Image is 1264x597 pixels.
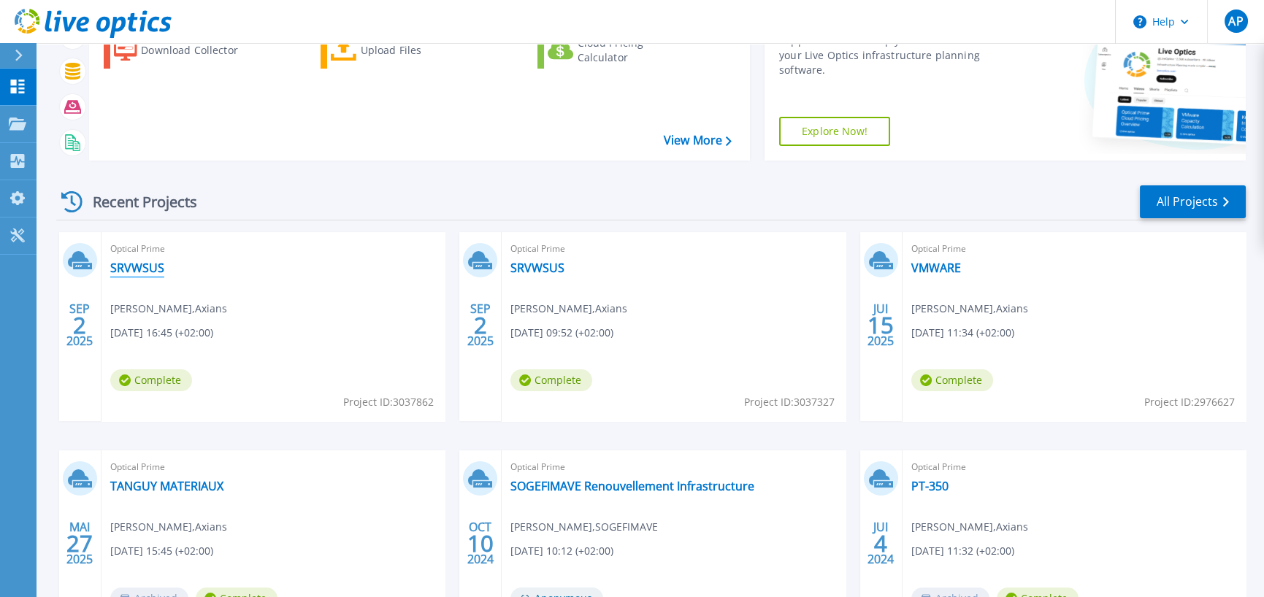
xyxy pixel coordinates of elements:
[110,479,223,493] a: TANGUY MATERIAUX
[874,537,887,550] span: 4
[867,298,895,352] div: JUI 2025
[110,241,436,257] span: Optical Prime
[911,261,961,275] a: VMWARE
[467,298,494,352] div: SEP 2025
[510,241,836,257] span: Optical Prime
[510,543,613,559] span: [DATE] 10:12 (+02:00)
[510,325,613,341] span: [DATE] 09:52 (+02:00)
[911,325,1014,341] span: [DATE] 11:34 (+02:00)
[1228,15,1243,27] span: AP
[467,537,494,550] span: 10
[141,36,258,65] div: Download Collector
[1140,185,1246,218] a: All Projects
[510,261,564,275] a: SRVWSUS
[110,325,213,341] span: [DATE] 16:45 (+02:00)
[577,36,694,65] div: Cloud Pricing Calculator
[66,517,93,570] div: MAI 2025
[911,543,1014,559] span: [DATE] 11:32 (+02:00)
[110,459,436,475] span: Optical Prime
[867,517,895,570] div: JUI 2024
[537,32,700,69] a: Cloud Pricing Calculator
[104,32,267,69] a: Download Collector
[66,537,93,550] span: 27
[110,369,192,391] span: Complete
[510,301,627,317] span: [PERSON_NAME] , Axians
[867,319,894,331] span: 15
[474,319,487,331] span: 2
[73,319,86,331] span: 2
[110,261,164,275] a: SRVWSUS
[911,301,1028,317] span: [PERSON_NAME] , Axians
[911,241,1237,257] span: Optical Prime
[110,301,227,317] span: [PERSON_NAME] , Axians
[911,479,949,493] a: PT-350
[911,459,1237,475] span: Optical Prime
[510,459,836,475] span: Optical Prime
[911,519,1028,535] span: [PERSON_NAME] , Axians
[110,543,213,559] span: [DATE] 15:45 (+02:00)
[66,298,93,352] div: SEP 2025
[321,32,483,69] a: Upload Files
[510,519,658,535] span: [PERSON_NAME] , SOGEFIMAVE
[779,19,1023,77] div: Find tutorials, instructional guides and other support videos to help you make the most of your L...
[744,394,835,410] span: Project ID: 3037327
[664,134,732,147] a: View More
[56,184,217,220] div: Recent Projects
[510,369,592,391] span: Complete
[779,117,890,146] a: Explore Now!
[510,479,754,493] a: SOGEFIMAVE Renouvellement Infrastructure
[343,394,434,410] span: Project ID: 3037862
[1144,394,1235,410] span: Project ID: 2976627
[467,517,494,570] div: OCT 2024
[361,36,478,65] div: Upload Files
[911,369,993,391] span: Complete
[110,519,227,535] span: [PERSON_NAME] , Axians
